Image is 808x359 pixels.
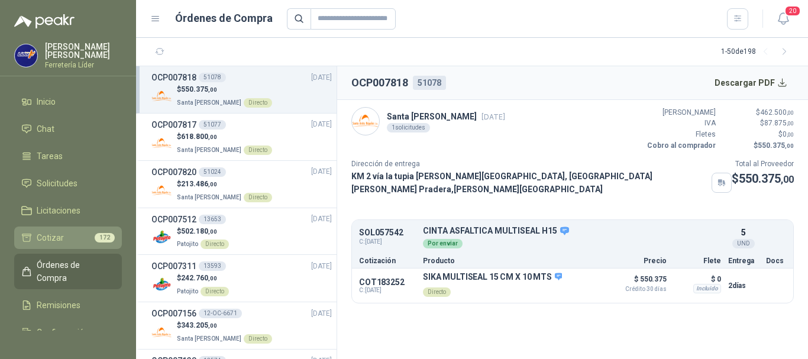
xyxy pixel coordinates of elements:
[481,112,505,121] span: [DATE]
[151,260,196,273] h3: OCP007311
[177,131,272,143] p: $
[45,62,122,69] p: Ferretería Líder
[311,214,332,225] span: [DATE]
[14,321,122,344] a: Configuración
[352,108,379,135] img: Company Logo
[311,261,332,272] span: [DATE]
[151,274,172,295] img: Company Logo
[199,73,226,82] div: 51078
[151,307,332,344] a: OCP00715612-OC-6671[DATE] Company Logo$343.205,00Santa [PERSON_NAME]Directo
[14,199,122,222] a: Licitaciones
[721,43,794,62] div: 1 - 50 de 198
[14,118,122,140] a: Chat
[177,288,198,295] span: Patojito
[784,5,801,17] span: 20
[244,98,272,108] div: Directo
[37,204,80,217] span: Licitaciones
[37,258,111,284] span: Órdenes de Compra
[351,159,732,170] p: Dirección de entrega
[607,257,667,264] p: Precio
[151,71,332,108] a: OCP00781851078[DATE] Company Logo$550.375,00Santa [PERSON_NAME]Directo
[199,309,242,318] div: 12-OC-6671
[208,322,217,329] span: ,00
[177,147,241,153] span: Santa [PERSON_NAME]
[177,335,241,342] span: Santa [PERSON_NAME]
[151,133,172,154] img: Company Logo
[199,215,226,224] div: 13653
[14,294,122,316] a: Remisiones
[95,233,115,242] span: 172
[423,287,451,297] div: Directo
[151,322,172,342] img: Company Logo
[359,228,416,237] p: SOL057542
[244,145,272,155] div: Directo
[208,275,217,282] span: ,00
[787,109,794,116] span: ,00
[732,159,794,170] p: Total al Proveedor
[674,257,721,264] p: Flete
[177,84,272,95] p: $
[151,71,196,84] h3: OCP007818
[37,177,77,190] span: Solicitudes
[37,326,89,339] span: Configuración
[723,129,794,140] p: $
[37,231,64,244] span: Cotizar
[14,254,122,289] a: Órdenes de Compra
[645,118,716,129] p: IVA
[760,108,794,117] span: 462.500
[741,226,746,239] p: 5
[208,86,217,93] span: ,00
[359,237,416,247] span: C: [DATE]
[177,320,272,331] p: $
[208,228,217,235] span: ,00
[387,110,505,123] p: Santa [PERSON_NAME]
[181,180,217,188] span: 213.486
[151,166,196,179] h3: OCP007820
[14,227,122,249] a: Cotizar172
[311,119,332,130] span: [DATE]
[151,180,172,201] img: Company Logo
[645,140,716,151] p: Cobro al comprador
[773,8,794,30] button: 20
[181,85,217,93] span: 550.375
[783,130,794,138] span: 0
[208,134,217,140] span: ,00
[766,257,786,264] p: Docs
[14,145,122,167] a: Tareas
[764,119,794,127] span: 87.875
[423,257,600,264] p: Producto
[151,86,172,106] img: Company Logo
[151,227,172,248] img: Company Logo
[151,260,332,297] a: OCP00731113593[DATE] Company Logo$242.760,00PatojitoDirecto
[413,76,446,90] div: 51078
[781,174,794,185] span: ,00
[151,118,196,131] h3: OCP007817
[14,172,122,195] a: Solicitudes
[311,308,332,319] span: [DATE]
[151,307,196,320] h3: OCP007156
[151,213,196,226] h3: OCP007512
[732,239,755,248] div: UND
[645,107,716,118] p: [PERSON_NAME]
[607,272,667,292] p: $ 550.375
[244,193,272,202] div: Directo
[201,287,229,296] div: Directo
[311,72,332,83] span: [DATE]
[37,150,63,163] span: Tareas
[199,261,226,271] div: 13593
[177,273,229,284] p: $
[45,43,122,59] p: [PERSON_NAME] [PERSON_NAME]
[708,71,794,95] button: Descargar PDF
[14,14,75,28] img: Logo peakr
[359,287,416,294] span: C: [DATE]
[15,44,37,67] img: Company Logo
[787,120,794,127] span: ,00
[201,240,229,249] div: Directo
[244,334,272,344] div: Directo
[732,170,794,188] p: $
[728,257,759,264] p: Entrega
[177,241,198,247] span: Patojito
[181,227,217,235] span: 502.180
[177,99,241,106] span: Santa [PERSON_NAME]
[37,95,56,108] span: Inicio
